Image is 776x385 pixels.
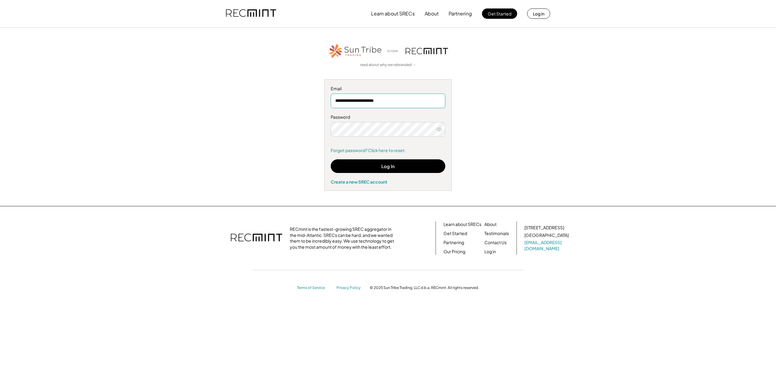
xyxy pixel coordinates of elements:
div: [GEOGRAPHIC_DATA] [524,232,569,238]
button: Log in [527,8,550,19]
div: is now [386,48,403,54]
button: About [425,8,439,20]
a: About [484,221,497,227]
a: Contact Us [484,240,507,246]
div: [STREET_ADDRESS] [524,225,564,231]
a: Privacy Policy [336,285,364,290]
img: STT_Horizontal_Logo%2B-%2BColor.png [328,43,383,59]
a: Log in [484,249,496,255]
a: Our Pricing [443,249,465,255]
a: Forgot password? Click here to reset. [331,148,445,154]
div: Password [331,114,445,120]
div: © 2025 Sun Tribe Trading, LLC d.b.a. RECmint. All rights reserved. [370,285,479,290]
a: Learn about SRECs [443,221,481,227]
a: Testimonials [484,231,509,237]
button: Log In [331,159,445,173]
a: Partnering [443,240,464,246]
div: Email [331,86,445,92]
div: RECmint is the fastest-growing SREC aggregator in the mid-Atlantic. SRECs can be hard, and we wan... [290,226,397,250]
button: Get Started [482,8,517,19]
a: read about why we rebranded → [360,62,416,68]
img: recmint-logotype%403x.png [406,48,448,54]
button: Partnering [449,8,472,20]
button: Learn about SRECs [371,8,415,20]
img: recmint-logotype%403x.png [226,3,276,24]
a: [EMAIL_ADDRESS][DOMAIN_NAME] [524,240,570,251]
a: Get Started [443,231,467,237]
a: Terms of Service [297,285,330,290]
div: Create a new SREC account [331,179,445,184]
img: recmint-logotype%403x.png [231,227,282,249]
